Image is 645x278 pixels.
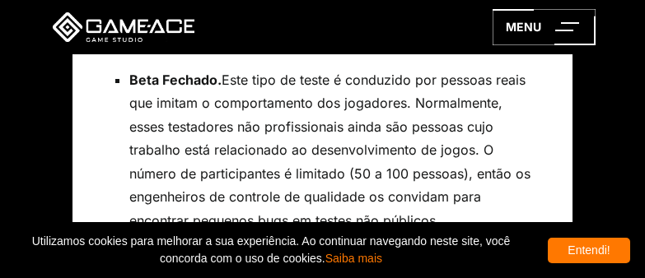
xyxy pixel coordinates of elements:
[129,72,222,88] font: Beta Fechado.
[325,252,382,265] a: Saiba mais
[568,243,610,257] font: Entendi!
[493,9,596,45] a: menu
[129,72,530,229] font: Este tipo de teste é conduzido por pessoas reais que imitam o comportamento dos jogadores. Normal...
[32,234,511,265] font: Utilizamos cookies para melhorar a sua experiência. Ao continuar navegando neste site, você conco...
